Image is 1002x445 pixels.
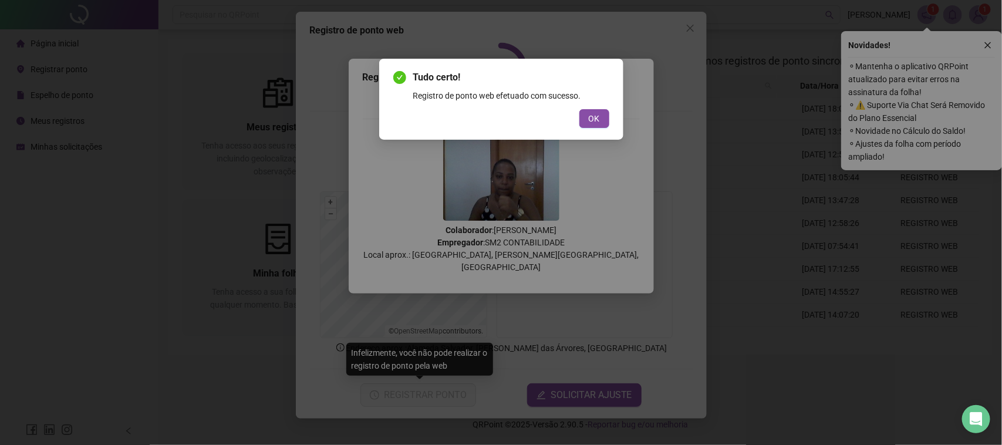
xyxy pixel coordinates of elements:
[393,71,406,84] span: check-circle
[962,405,990,433] div: Open Intercom Messenger
[589,112,600,125] span: OK
[413,70,609,85] span: Tudo certo!
[579,109,609,128] button: OK
[413,89,609,102] div: Registro de ponto web efetuado com sucesso.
